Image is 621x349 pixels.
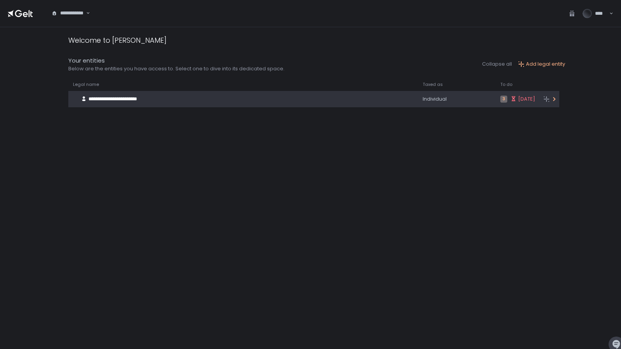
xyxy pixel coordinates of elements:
span: To do [500,82,512,87]
div: Search for option [47,5,90,21]
div: Your entities [68,56,284,65]
input: Search for option [52,17,85,24]
span: 3 [500,96,507,103]
span: [DATE] [518,96,535,103]
button: Collapse all [482,61,512,68]
div: Individual [423,96,491,103]
span: Taxed as [423,82,443,87]
div: Below are the entities you have access to. Select one to dive into its dedicated space. [68,65,284,72]
div: Welcome to [PERSON_NAME] [68,35,167,45]
button: Add legal entity [518,61,565,68]
span: Legal name [73,82,99,87]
